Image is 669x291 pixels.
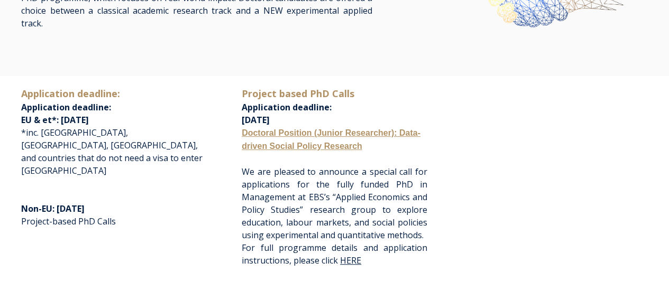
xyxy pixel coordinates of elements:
[21,114,89,126] span: EU & et*: [DATE]
[340,255,361,266] a: HERE
[242,166,427,241] span: We are pleased to announce a special call for applications for the fully funded PhD in Management...
[242,242,427,266] span: For full programme details and application instructions, please click
[242,128,420,151] a: Doctoral Position (Junior Researcher): Data-driven Social Policy Research
[242,88,354,113] span: Application deadline:
[242,114,270,126] span: [DATE]
[21,87,120,100] span: Application deadline:
[21,190,207,240] p: Project-based PhD Calls
[242,87,354,100] span: Project based PhD Calls
[21,87,207,177] p: *inc. [GEOGRAPHIC_DATA], [GEOGRAPHIC_DATA], [GEOGRAPHIC_DATA], and countries that do not need a v...
[21,203,85,214] span: Non-EU: [DATE]
[21,101,111,113] span: Application deadline:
